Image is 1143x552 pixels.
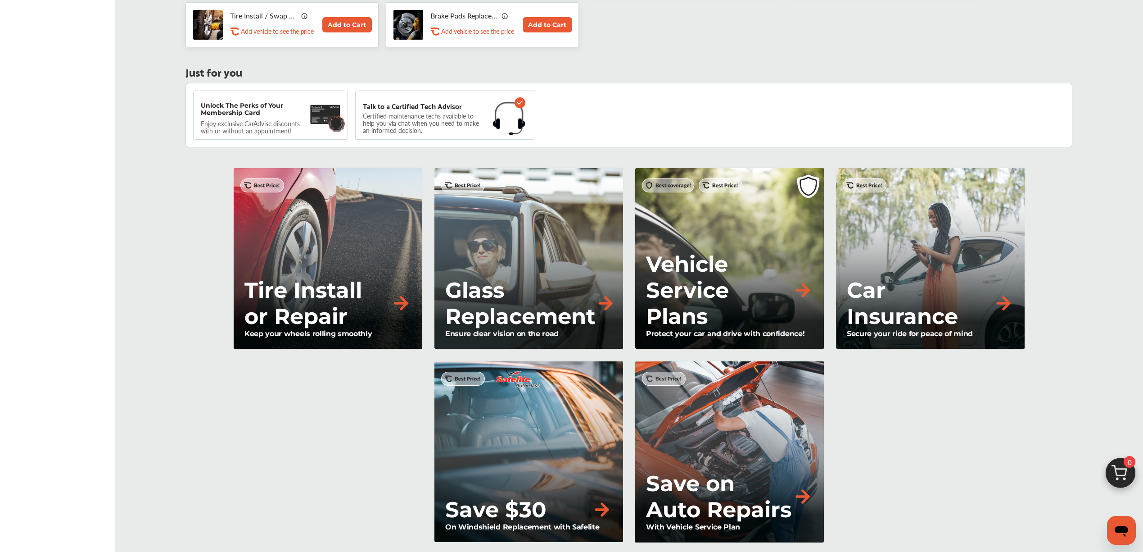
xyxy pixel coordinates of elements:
[193,10,223,40] img: tire-install-swap-tires-thumb.jpg
[1107,516,1136,545] iframe: Button to launch messaging window
[393,10,423,40] img: brake-pads-replacement-thumb.jpg
[363,102,462,110] p: Talk to a Certified Tech Advisor
[596,293,615,313] img: right-arrow-orange.79f929b2.svg
[391,293,411,313] img: right-arrow-orange.79f929b2.svg
[445,523,612,531] p: On Windshield Replacement with Safelite
[445,277,596,329] p: Glass Replacement
[441,27,514,36] p: Add vehicle to see the price
[1099,454,1142,497] img: cart_icon.3d0951e8.svg
[445,497,547,523] p: Save $30
[994,293,1013,313] img: right-arrow-orange.79f929b2.svg
[793,487,813,506] img: right-arrow-orange.79f929b2.svg
[230,11,298,20] p: Tire Install / Swap Tires
[310,102,341,127] img: maintenance-card.27cfeff5.svg
[244,277,391,329] p: Tire Install or Repair
[847,329,1013,338] p: Secure your ride for peace of mind
[244,329,411,338] p: Keep your wheels rolling smoothly
[201,120,309,134] p: Enjoy exclusive CarAdvise discounts with or without an appointment!
[201,102,306,116] p: Unlock The Perks of Your Membership Card
[493,102,525,135] img: headphones.1b115f31.svg
[445,329,612,338] p: Ensure clear vision on the road
[501,12,509,19] img: info_icon_vector.svg
[322,17,372,32] button: Add to Cart
[646,329,813,338] p: Protect your car and drive with confidence!
[1124,456,1135,468] span: 0
[646,523,813,531] p: With Vehicle Service Plan
[241,27,313,36] p: Add vehicle to see the price
[847,277,994,329] p: Car Insurance
[363,114,486,132] p: Certified maintenance techs available to help you via chat when you need to make an informed deci...
[523,17,572,32] button: Add to Cart
[646,251,793,329] p: Vehicle Service Plans
[430,11,498,20] p: Brake Pads Replacement
[185,67,242,76] p: Just for you
[793,280,813,300] img: right-arrow-orange.79f929b2.svg
[592,500,612,520] img: right-arrow-orange.79f929b2.svg
[646,470,793,523] p: Save on Auto Repairs
[301,12,308,19] img: info_icon_vector.svg
[515,97,525,108] img: check-icon.521c8815.svg
[327,114,346,132] img: badge.f18848ea.svg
